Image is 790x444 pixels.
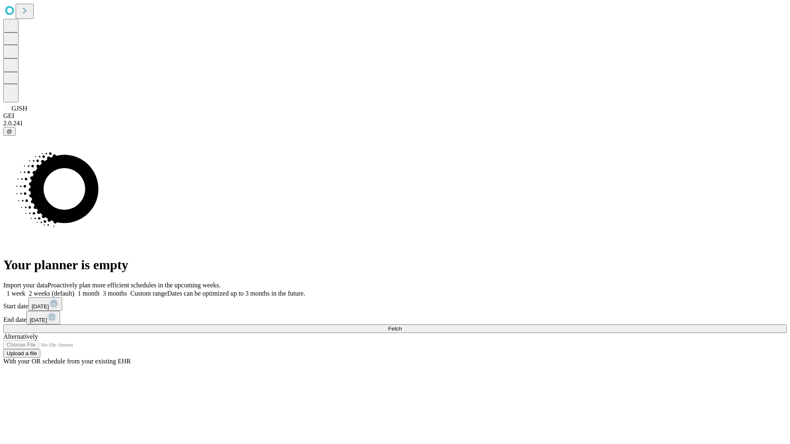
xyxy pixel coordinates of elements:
button: Upload a file [3,349,40,358]
div: GEI [3,112,787,120]
div: Start date [3,297,787,311]
span: GJSH [12,105,27,112]
span: Custom range [130,290,167,297]
button: [DATE] [26,311,60,324]
span: @ [7,128,12,134]
span: [DATE] [32,303,49,310]
div: 2.0.241 [3,120,787,127]
span: 1 week [7,290,26,297]
button: [DATE] [28,297,62,311]
span: Fetch [388,326,402,332]
span: 2 weeks (default) [29,290,74,297]
span: Proactively plan more efficient schedules in the upcoming weeks. [48,282,221,289]
span: Alternatively [3,333,38,340]
span: Import your data [3,282,48,289]
h1: Your planner is empty [3,257,787,273]
span: 3 months [103,290,127,297]
button: Fetch [3,324,787,333]
button: @ [3,127,16,136]
span: [DATE] [30,317,47,323]
span: 1 month [78,290,100,297]
div: End date [3,311,787,324]
span: With your OR schedule from your existing EHR [3,358,131,365]
span: Dates can be optimized up to 3 months in the future. [167,290,305,297]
